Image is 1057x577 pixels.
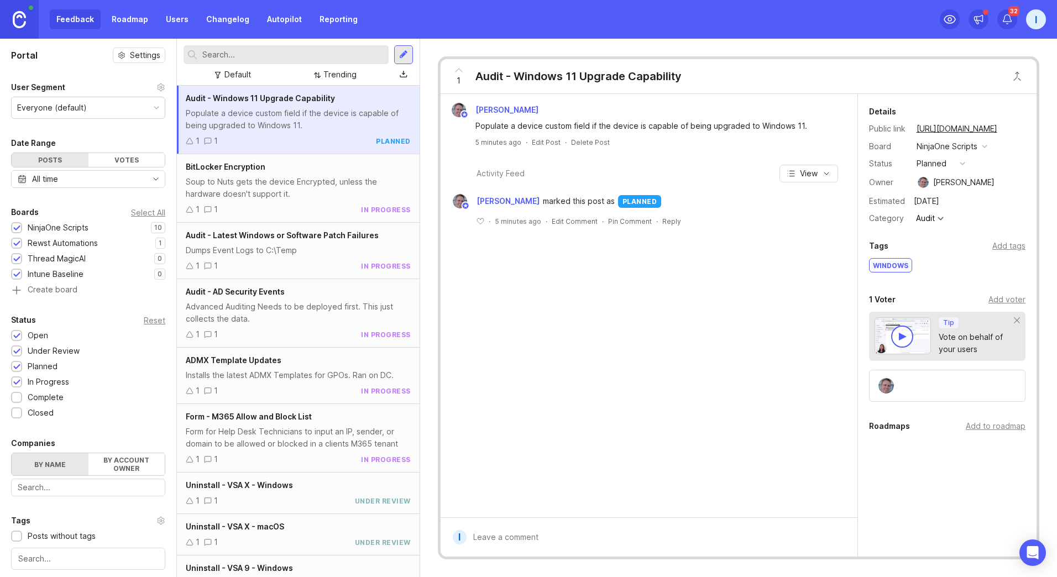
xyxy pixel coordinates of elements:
span: Form - M365 Allow and Block List [186,412,312,421]
div: in progress [361,261,411,271]
div: Open [28,329,48,342]
span: Audit - AD Security Events [186,287,285,296]
div: Dumps Event Logs to C:\Temp [186,244,411,256]
div: Default [224,69,251,81]
img: member badge [461,202,469,210]
input: Search... [18,553,158,565]
div: Open Intercom Messenger [1019,539,1046,566]
div: Populate a device custom field if the device is capable of being upgraded to Windows 11. [475,120,835,132]
a: Roadmap [105,9,155,29]
a: Andrew Williams[PERSON_NAME] [446,194,543,208]
div: · [489,217,490,226]
div: Select All [131,209,165,216]
div: Intune Baseline [28,268,83,280]
div: Reset [144,317,165,323]
div: Board [869,140,908,153]
img: Andrew Williams [878,378,894,394]
div: Add to roadmap [966,420,1025,432]
div: in progress [361,455,411,464]
div: Trending [323,69,357,81]
div: Owner [869,176,908,188]
div: Vote on behalf of your users [939,331,1014,355]
div: under review [355,538,411,547]
div: 1 [214,203,218,216]
img: Canny Home [13,11,26,28]
div: · [656,217,658,226]
div: Category [869,212,908,224]
div: 1 [214,328,218,340]
div: Add tags [992,240,1025,252]
a: Changelog [200,9,256,29]
img: member badge [460,111,468,119]
div: Add voter [988,293,1025,306]
button: Close button [1006,65,1028,87]
div: 1 [196,453,200,465]
div: Posts without tags [28,530,96,542]
div: Delete Post [571,138,610,147]
a: ADMX Template UpdatesInstalls the latest ADMX Templates for GPOs. Ran on DC.11in progress [177,348,420,404]
div: Advanced Auditing Needs to be deployed first. This just collects the data. [186,301,411,325]
a: Settings [113,48,165,63]
div: Reply [662,217,681,226]
p: 10 [154,223,162,232]
a: Audit - Latest Windows or Software Patch FailuresDumps Event Logs to C:\Temp11in progress [177,223,420,279]
p: Tip [943,318,954,327]
div: I [453,530,467,544]
div: 1 [214,453,218,465]
div: Complete [28,391,64,403]
a: Audit - AD Security EventsAdvanced Auditing Needs to be deployed first. This just collects the da... [177,279,420,348]
span: Audit - Windows 11 Upgrade Capability [186,93,335,103]
div: Votes [88,153,165,167]
span: View [800,168,818,179]
div: Companies [11,437,55,450]
div: Public link [869,123,908,135]
a: Uninstall - VSA X - macOS11under review [177,514,420,555]
a: Users [159,9,195,29]
div: planned [376,137,411,146]
div: Rewst Automations [28,237,98,249]
div: in progress [361,386,411,396]
div: Populate a device custom field if the device is capable of being upgraded to Windows 11. [186,107,411,132]
div: · [602,217,604,226]
div: In Progress [28,376,69,388]
label: By name [12,453,88,475]
div: 1 [214,536,218,548]
span: 5 minutes ago [475,138,521,147]
div: · [546,217,547,226]
span: Uninstall - VSA 9 - Windows [186,563,293,573]
div: Edit Comment [552,217,598,226]
div: All time [32,173,58,185]
div: [DATE] [911,194,943,208]
div: 1 Voter [869,293,896,306]
a: Form - M365 Allow and Block ListForm for Help Desk Technicians to input an IP, sender, or domain ... [177,404,420,473]
a: Autopilot [260,9,308,29]
span: ADMX Template Updates [186,355,281,365]
div: 1 [196,328,200,340]
div: in progress [361,330,411,339]
div: Tags [11,514,30,527]
a: BitLocker EncryptionSoup to Nuts gets the device Encrypted, unless the hardware doesn't support i... [177,154,420,223]
span: Settings [130,50,160,61]
input: Search... [202,49,384,61]
div: Activity Feed [477,167,525,180]
div: Estimated [869,197,905,205]
div: Pin Comment [608,217,652,226]
div: 1 [196,385,200,397]
div: under review [355,496,411,506]
div: Roadmaps [869,419,910,433]
span: BitLocker Encryption [186,162,265,171]
button: I [1026,9,1046,29]
a: Uninstall - VSA X - Windows11under review [177,473,420,514]
div: Installs the latest ADMX Templates for GPOs. Ran on DC. [186,369,411,381]
div: NinjaOne Scripts [917,140,977,153]
span: [PERSON_NAME] [475,105,538,114]
div: 1 [196,260,200,272]
span: Uninstall - VSA X - Windows [186,480,293,490]
input: Search... [18,481,159,494]
div: planned [917,158,946,170]
div: 1 [196,495,200,507]
a: [URL][DOMAIN_NAME] [913,122,1001,136]
div: 1 [214,495,218,507]
span: 5 minutes ago [495,217,541,226]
